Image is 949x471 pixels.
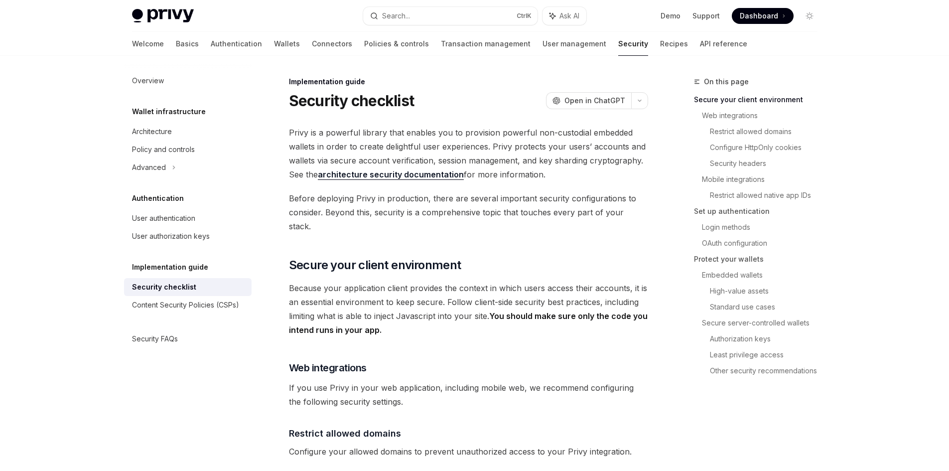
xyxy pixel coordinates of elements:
[132,192,184,204] h5: Authentication
[274,32,300,56] a: Wallets
[702,219,825,235] a: Login methods
[132,126,172,138] div: Architecture
[289,126,648,181] span: Privy is a powerful library that enables you to provision powerful non-custodial embedded wallets...
[660,32,688,56] a: Recipes
[710,347,825,363] a: Least privilege access
[132,299,239,311] div: Content Security Policies (CSPs)
[132,333,178,345] div: Security FAQs
[542,7,586,25] button: Ask AI
[132,230,210,242] div: User authorization keys
[124,330,252,348] a: Security FAQs
[132,212,195,224] div: User authentication
[694,251,825,267] a: Protect your wallets
[289,257,461,273] span: Secure your client environment
[559,11,579,21] span: Ask AI
[289,361,367,375] span: Web integrations
[702,108,825,124] a: Web integrations
[289,281,648,337] span: Because your application client provides the context in which users access their accounts, it is ...
[124,296,252,314] a: Content Security Policies (CSPs)
[124,72,252,90] a: Overview
[710,283,825,299] a: High-value assets
[132,32,164,56] a: Welcome
[312,32,352,56] a: Connectors
[702,315,825,331] a: Secure server-controlled wallets
[132,106,206,118] h5: Wallet infrastructure
[124,227,252,245] a: User authorization keys
[132,161,166,173] div: Advanced
[702,171,825,187] a: Mobile integrations
[176,32,199,56] a: Basics
[564,96,625,106] span: Open in ChatGPT
[289,381,648,409] span: If you use Privy in your web application, including mobile web, we recommend configuring the foll...
[132,9,194,23] img: light logo
[132,261,208,273] h5: Implementation guide
[132,75,164,87] div: Overview
[289,77,648,87] div: Implementation guide
[382,10,410,22] div: Search...
[710,187,825,203] a: Restrict allowed native app IDs
[517,12,532,20] span: Ctrl K
[546,92,631,109] button: Open in ChatGPT
[710,124,825,140] a: Restrict allowed domains
[132,281,196,293] div: Security checklist
[124,123,252,141] a: Architecture
[542,32,606,56] a: User management
[363,7,538,25] button: Search...CtrlK
[289,445,648,459] span: Configure your allowed domains to prevent unauthorized access to your Privy integration.
[702,235,825,251] a: OAuth configuration
[740,11,778,21] span: Dashboard
[124,141,252,158] a: Policy and controls
[802,8,817,24] button: Toggle dark mode
[704,76,749,88] span: On this page
[289,191,648,233] span: Before deploying Privy in production, there are several important security configurations to cons...
[289,92,414,110] h1: Security checklist
[618,32,648,56] a: Security
[318,169,464,180] a: architecture security documentation
[694,92,825,108] a: Secure your client environment
[289,427,401,440] span: Restrict allowed domains
[700,32,747,56] a: API reference
[124,209,252,227] a: User authentication
[441,32,531,56] a: Transaction management
[710,363,825,379] a: Other security recommendations
[710,299,825,315] a: Standard use cases
[710,140,825,156] a: Configure HttpOnly cookies
[732,8,794,24] a: Dashboard
[364,32,429,56] a: Policies & controls
[694,203,825,219] a: Set up authentication
[661,11,680,21] a: Demo
[702,267,825,283] a: Embedded wallets
[710,331,825,347] a: Authorization keys
[124,278,252,296] a: Security checklist
[710,156,825,171] a: Security headers
[211,32,262,56] a: Authentication
[692,11,720,21] a: Support
[132,144,195,156] div: Policy and controls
